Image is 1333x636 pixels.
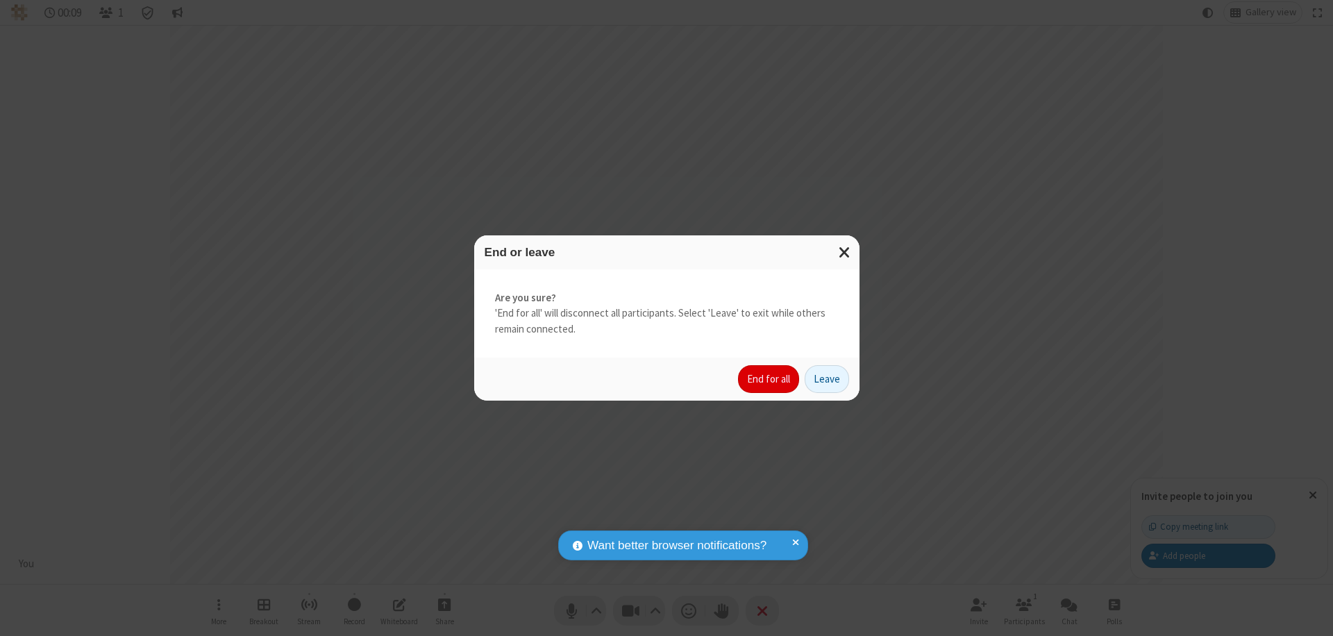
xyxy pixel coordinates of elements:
div: 'End for all' will disconnect all participants. Select 'Leave' to exit while others remain connec... [474,269,860,358]
span: Want better browser notifications? [587,537,766,555]
button: Leave [805,365,849,393]
button: Close modal [830,235,860,269]
strong: Are you sure? [495,290,839,306]
button: End for all [738,365,799,393]
h3: End or leave [485,246,849,259]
